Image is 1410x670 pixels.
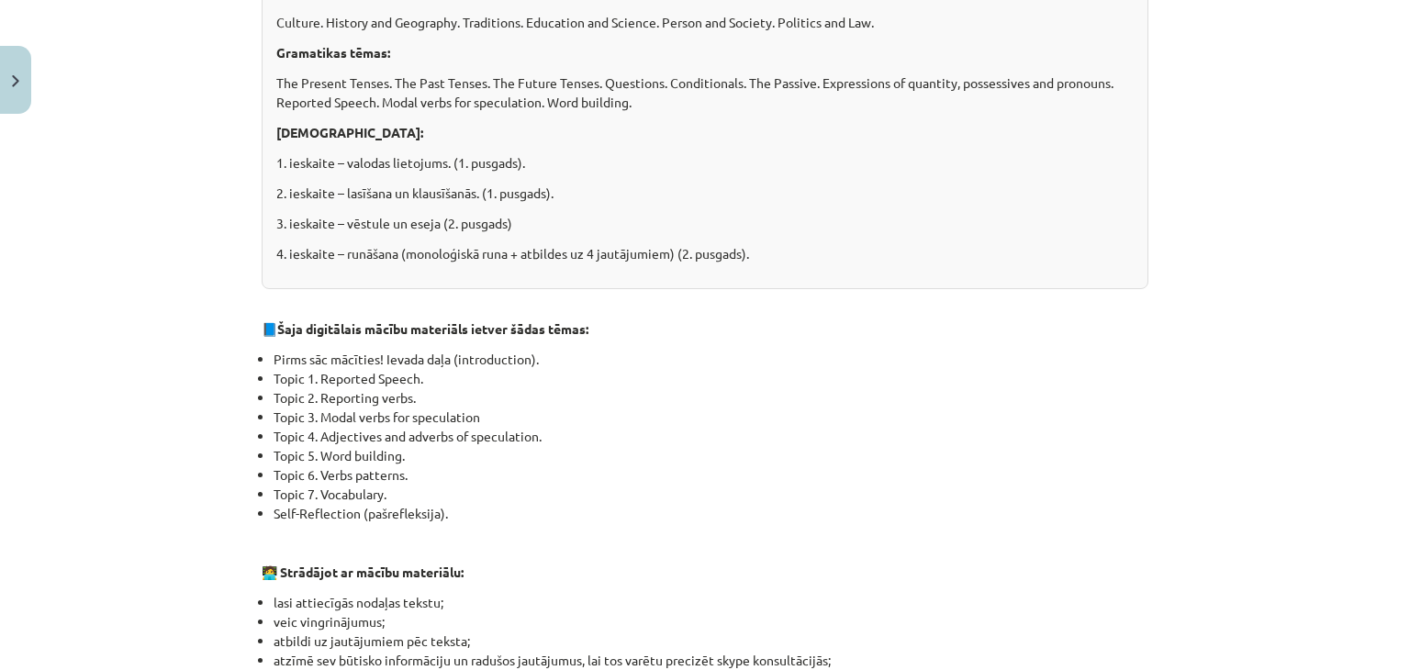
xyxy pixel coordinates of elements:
[274,369,1148,388] li: Topic 1. Reported Speech.
[274,651,1148,670] li: atzīmē sev būtisko informāciju un radušos jautājumus, lai tos varētu precizēt skype konsultācijās;
[274,388,1148,408] li: Topic 2. Reporting verbs.
[276,124,423,140] strong: [DEMOGRAPHIC_DATA]:
[277,320,588,337] strong: Šaja digitālais mācību materiāls ietver šādas tēmas:
[274,593,1148,612] li: lasi attiecīgās nodaļas tekstu;
[276,44,390,61] strong: Gramatikas tēmas:
[262,319,1148,339] p: 📘
[276,73,1134,112] p: The Present Tenses. The Past Tenses. The Future Tenses. Questions. Conditionals. The Passive. Exp...
[12,75,19,87] img: icon-close-lesson-0947bae3869378f0d4975bcd49f059093ad1ed9edebbc8119c70593378902aed.svg
[274,408,1148,427] li: Topic 3. Modal verbs for speculation
[274,350,1148,369] li: Pirms sāc mācīties! Ievada daļa (introduction).
[276,244,1134,263] p: 4. ieskaite – runāšana (monoloģiskā runa + atbildes uz 4 jautājumiem) (2. pusgads).
[276,214,1134,233] p: 3. ieskaite – vēstule un eseja (2. pusgads)
[274,465,1148,485] li: Topic 6. Verbs patterns.
[274,446,1148,465] li: Topic 5. Word building.
[274,485,1148,504] li: Topic 7. Vocabulary.
[274,427,1148,446] li: Topic 4. Adjectives and adverbs of speculation.
[276,13,1134,32] p: Culture. History and Geography. Traditions. Education and Science. Person and Society. Politics a...
[274,612,1148,631] li: veic vingrinājumus;
[274,631,1148,651] li: atbildi uz jautājumiem pēc teksta;
[276,153,1134,173] p: 1. ieskaite – valodas lietojums. (1. pusgads).
[262,564,464,580] strong: 🧑‍💻 Strādājot ar mācību materiālu:
[274,504,1148,523] li: Self-Reflection (pašrefleksija).
[276,184,1134,203] p: 2. ieskaite – lasīšana un klausīšanās. (1. pusgads).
